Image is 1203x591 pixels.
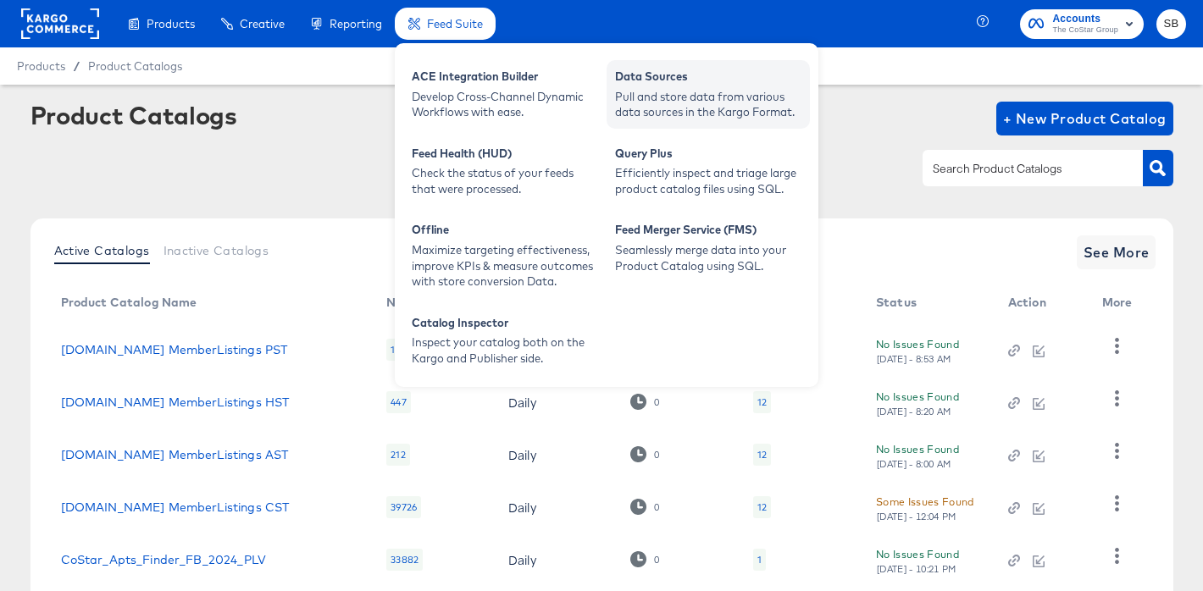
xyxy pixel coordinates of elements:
button: See More [1077,235,1156,269]
div: 447 [386,391,410,413]
div: Product Catalogs [30,102,237,129]
th: Action [995,283,1089,323]
span: See More [1084,240,1150,264]
span: Accounts [1052,10,1118,28]
span: Active Catalogs [54,244,150,257]
span: Inactive Catalogs [164,244,269,257]
div: 1 [753,549,766,571]
button: SB [1156,9,1186,39]
td: Daily [495,428,617,481]
div: No. Products [386,295,462,309]
div: 212 [386,444,409,466]
span: Feed Suite [427,17,483,30]
span: Reporting [330,17,382,30]
td: Daily [495,376,617,428]
span: SB [1163,14,1179,34]
span: + New Product Catalog [1003,107,1167,130]
button: Some Issues Found[DATE] - 12:04 PM [876,493,974,522]
a: [DOMAIN_NAME] MemberListings AST [61,448,289,461]
td: Daily [495,533,617,586]
div: 12 [753,444,771,466]
span: / [65,59,88,73]
a: [DOMAIN_NAME] MemberListings PST [61,343,288,356]
div: 0 [630,499,660,515]
span: The CoStar Group [1052,24,1118,37]
div: [DATE] - 12:04 PM [876,511,957,522]
div: 0 [653,396,660,408]
button: AccountsThe CoStar Group [1020,9,1144,39]
th: Status [862,283,995,323]
div: 39726 [386,496,421,518]
button: + New Product Catalog [996,102,1173,135]
a: Product Catalogs [88,59,182,73]
div: 12 [753,391,771,413]
div: Some Issues Found [876,493,974,511]
div: Product Catalog Name [61,295,197,309]
div: 0 [653,501,660,513]
div: 0 [653,554,660,566]
th: More [1089,283,1153,323]
div: 0 [630,394,660,410]
div: 12 [757,448,767,461]
div: 12 [753,496,771,518]
a: [DOMAIN_NAME] MemberListings CST [61,500,290,514]
div: 0 [630,551,660,567]
div: 0 [630,446,660,462]
span: Products [147,17,195,30]
td: Daily [495,481,617,533]
span: Creative [240,17,285,30]
div: 12629 [386,339,420,361]
span: Products [17,59,65,73]
div: 12 [757,500,767,514]
input: Search Product Catalogs [929,159,1110,179]
a: CoStar_Apts_Finder_FB_2024_PLV [61,553,267,566]
div: 1 [757,553,762,566]
div: 12 [757,395,767,409]
div: 0 [653,449,660,461]
a: [DOMAIN_NAME] MemberListings HST [61,395,290,409]
div: 33882 [386,549,423,571]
